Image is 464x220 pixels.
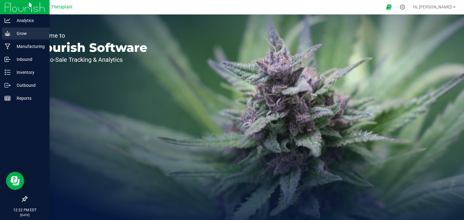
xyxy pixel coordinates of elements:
p: Reports [11,95,47,102]
p: Welcome to [33,33,147,39]
inline-svg: Reports [5,95,11,101]
span: Theraplant [51,5,72,10]
iframe: Resource center [6,172,24,190]
p: [DATE] [3,213,47,217]
div: Manage settings [399,4,406,10]
span: Open Ecommerce Menu [382,1,396,13]
p: Seed-to-Sale Tracking & Analytics [33,57,147,63]
inline-svg: Outbound [5,82,11,88]
p: Flourish Software [33,42,147,54]
p: Analytics [11,17,47,24]
p: Manufacturing [11,43,47,50]
inline-svg: Manufacturing [5,43,11,49]
inline-svg: Analytics [5,17,11,24]
p: Inventory [11,69,47,76]
p: Grow [11,30,47,37]
inline-svg: Inventory [5,69,11,75]
p: 12:22 PM EDT [3,207,47,213]
inline-svg: Grow [5,30,11,36]
inline-svg: Inbound [5,56,11,62]
p: Inbound [11,56,47,63]
span: Hi, [PERSON_NAME]! [413,5,453,9]
p: Outbound [11,82,47,89]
